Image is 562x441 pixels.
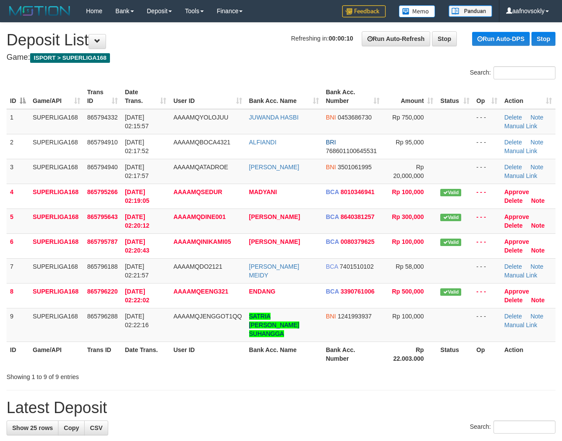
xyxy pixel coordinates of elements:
[173,288,228,295] span: AAAAMQEENG321
[504,172,538,179] a: Manual Link
[249,164,299,171] a: [PERSON_NAME]
[340,213,374,220] span: Copy 8640381257 to clipboard
[7,134,29,159] td: 2
[340,263,374,270] span: Copy 7401510102 to clipboard
[125,313,149,328] span: [DATE] 02:22:16
[125,238,149,254] span: [DATE] 02:20:43
[504,213,529,220] a: Approve
[473,109,501,134] td: - - -
[87,188,118,195] span: 865795266
[473,258,501,283] td: - - -
[531,297,545,304] a: Note
[504,238,529,245] a: Approve
[87,263,118,270] span: 865796188
[7,109,29,134] td: 1
[531,164,544,171] a: Note
[470,420,555,434] label: Search:
[7,159,29,184] td: 3
[473,283,501,308] td: - - -
[7,283,29,308] td: 8
[504,222,523,229] a: Delete
[7,308,29,342] td: 9
[504,313,522,320] a: Delete
[87,213,118,220] span: 865795643
[392,313,424,320] span: Rp 100,000
[393,164,424,179] span: Rp 20,000,000
[383,84,437,109] th: Amount: activate to sort column ascending
[326,238,339,245] span: BCA
[504,197,523,204] a: Delete
[249,213,300,220] a: [PERSON_NAME]
[7,420,58,435] a: Show 25 rows
[7,369,228,381] div: Showing 1 to 9 of 9 entries
[440,214,461,221] span: Valid transaction
[7,84,29,109] th: ID: activate to sort column descending
[392,213,424,220] span: Rp 300,000
[531,313,544,320] a: Note
[504,139,522,146] a: Delete
[84,84,122,109] th: Trans ID: activate to sort column ascending
[473,342,501,366] th: Op
[291,35,353,42] span: Refreshing in:
[246,84,322,109] th: Bank Acc. Name: activate to sort column ascending
[29,342,84,366] th: Game/API
[396,263,424,270] span: Rp 58,000
[29,308,84,342] td: SUPERLIGA168
[437,342,473,366] th: Status
[493,66,555,79] input: Search:
[30,53,110,63] span: ISPORT > SUPERLIGA168
[432,31,457,46] a: Stop
[29,233,84,258] td: SUPERLIGA168
[7,233,29,258] td: 6
[249,313,299,337] a: SATRIA [PERSON_NAME] SUHANGGA
[504,297,523,304] a: Delete
[125,213,149,229] span: [DATE] 02:20:12
[87,114,118,121] span: 865794332
[87,139,118,146] span: 865794910
[473,233,501,258] td: - - -
[473,184,501,209] td: - - -
[501,84,555,109] th: Action: activate to sort column ascending
[173,164,228,171] span: AAAAMQATADROE
[338,114,372,121] span: Copy 0453686730 to clipboard
[84,342,122,366] th: Trans ID
[12,424,53,431] span: Show 25 rows
[246,342,322,366] th: Bank Acc. Name
[29,159,84,184] td: SUPERLIGA168
[7,258,29,283] td: 7
[249,238,300,245] a: [PERSON_NAME]
[392,114,424,121] span: Rp 750,000
[7,53,555,62] h4: Game:
[342,5,386,17] img: Feedback.jpg
[340,288,374,295] span: Copy 3390761006 to clipboard
[29,184,84,209] td: SUPERLIGA168
[29,258,84,283] td: SUPERLIGA168
[440,239,461,246] span: Valid transaction
[392,188,424,195] span: Rp 100,000
[249,114,299,121] a: JUWANDA HASBI
[322,84,383,109] th: Bank Acc. Number: activate to sort column ascending
[173,114,228,121] span: AAAAMQYOLOJUU
[531,32,555,46] a: Stop
[7,4,73,17] img: MOTION_logo.png
[338,164,372,171] span: Copy 3501061995 to clipboard
[173,313,242,320] span: AAAAMQJENGGOT1QQ
[473,308,501,342] td: - - -
[472,32,530,46] a: Run Auto-DPS
[29,134,84,159] td: SUPERLIGA168
[501,342,555,366] th: Action
[173,213,226,220] span: AAAAMQDINE001
[173,238,231,245] span: AAAAMQINIKAMI05
[504,288,529,295] a: Approve
[125,263,149,279] span: [DATE] 02:21:57
[7,31,555,49] h1: Deposit List
[504,263,522,270] a: Delete
[7,399,555,417] h1: Latest Deposit
[121,342,170,366] th: Date Trans.
[29,109,84,134] td: SUPERLIGA168
[470,66,555,79] label: Search:
[125,114,149,130] span: [DATE] 02:15:57
[504,147,538,154] a: Manual Link
[326,139,336,146] span: BRI
[90,424,103,431] span: CSV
